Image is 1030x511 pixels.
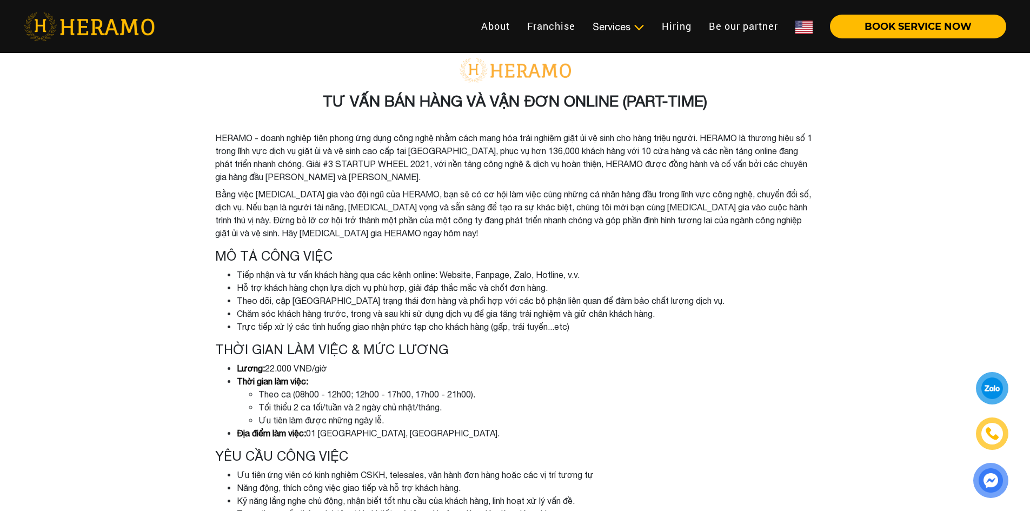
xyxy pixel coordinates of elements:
[215,131,815,183] li: HERAMO - doanh nghiệp tiên phong ứng dụng công nghệ nhằm cách mạng hóa trải nghiệm giặt ủi vệ sin...
[237,362,815,375] li: 22.000 VNĐ/giờ
[653,15,700,38] a: Hiring
[258,414,815,427] li: Ưu tiên làm được những ngày lễ.
[24,12,155,41] img: heramo-logo.png
[237,468,815,481] li: Ưu tiên ứng viên có kinh nghiệm CSKH, telesales, vận hành đơn hàng hoặc các vị trí tương tự
[456,57,575,83] img: logo-with-text.png
[473,15,519,38] a: About
[237,428,306,438] strong: Địa điểm làm việc:
[215,248,815,264] h4: MÔ TẢ CÔNG VIỆC
[215,448,815,464] h4: YÊU CẦU CÔNG VIỆC
[700,15,787,38] a: Be our partner
[237,307,815,320] li: Chăm sóc khách hàng trước, trong và sau khi sử dụng dịch vụ để gia tăng trải nghiệm và giữ chân k...
[519,15,584,38] a: Franchise
[237,376,308,386] strong: Thời gian làm việc:
[237,320,815,333] li: Trực tiếp xử lý các tình huống giao nhận phức tạp cho khách hàng (gấp, trái tuyến...etc)
[237,268,815,281] li: Tiếp nhận và tư vấn khách hàng qua các kênh online: Website, Fanpage, Zalo, Hotline, v.v.
[215,92,815,110] h3: TƯ VẤN BÁN HÀNG VÀ VẬN ĐƠN ONLINE (PART-TIME)
[821,22,1006,31] a: BOOK SERVICE NOW
[215,188,815,240] li: Bằng việc [MEDICAL_DATA] gia vào đội ngũ của HERAMO, bạn sẽ có cơ hội làm việc cùng những cá nhân...
[258,388,815,401] li: Theo ca (08h00 - 12h00; 12h00 - 17h00, 17h00 - 21h00).
[237,294,815,307] li: Theo dõi, cập [GEOGRAPHIC_DATA] trạng thái đơn hàng và phối hợp với các bộ phận liên quan để đảm ...
[593,19,644,34] div: Services
[237,363,265,373] strong: Lương:
[258,401,815,414] li: Tối thiểu 2 ca tối/tuần và 2 ngày chủ nhật/tháng.
[986,428,998,440] img: phone-icon
[237,281,815,294] li: Hỗ trợ khách hàng chọn lựa dịch vụ phù hợp, giải đáp thắc mắc và chốt đơn hàng.
[978,419,1007,448] a: phone-icon
[237,427,815,440] li: 01 [GEOGRAPHIC_DATA], [GEOGRAPHIC_DATA].
[633,22,644,33] img: subToggleIcon
[237,494,815,507] li: Kỹ năng lắng nghe chủ động, nhận biết tốt nhu cầu của khách hàng, linh hoạt xử lý vấn đề.
[795,21,813,34] img: Flag_of_US.png
[237,481,815,494] li: Năng động, thích công việc giao tiếp và hỗ trợ khách hàng.
[830,15,1006,38] button: BOOK SERVICE NOW
[215,342,815,357] h4: THỜI GIAN LÀM VIỆC & MỨC LƯƠNG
